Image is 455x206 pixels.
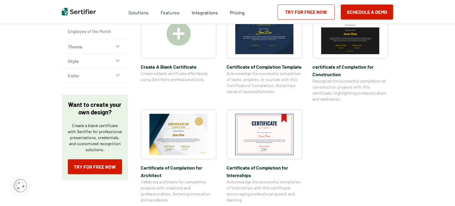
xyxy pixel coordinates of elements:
[321,13,380,54] img: certificate of Completion for Construction
[230,10,245,15] span: Pricing
[425,177,455,206] iframe: Chat Widget
[313,63,388,78] span: certificate of Completion for Construction
[313,78,388,102] span: Recognize the successful completion of construction projects with this certificate, highlighting ...
[227,164,302,179] span: Certificate of Completion​ for Internships
[230,8,245,16] a: Pricing
[141,63,216,70] span: Create A Blank Certificate
[341,5,393,20] button: Schedule a Demo
[62,8,96,15] img: Sertifier | Digital Credentialing Platform
[68,159,122,174] a: Try for Free Now
[235,13,294,54] img: Certificate of Completion Template
[235,114,294,155] img: Certificate of Completion​ for Internships
[141,179,216,203] span: Celebrate architects for completing projects with creativity and professionalism, fostering innov...
[227,110,302,203] a: Certificate of Completion​ for InternshipsCertificate of Completion​ for InternshipsAcknowledge t...
[68,29,122,35] a: Employee of the Month
[227,63,302,70] span: Certificate of Completion Template
[149,114,208,155] img: Certificate of Completion​ for Architect
[161,8,180,16] span: Features
[227,179,302,203] span: Acknowledge the successful completion of internships with this certificate, encouraging professio...
[278,5,335,20] a: Try for Free Now
[192,10,218,15] span: Integrations
[68,123,122,153] p: Create a blank certificate with Sertifier for professional presentations, credentials, and custom...
[313,9,388,102] a: certificate of Completion for Constructioncertificate of Completion for ConstructionRecognize the...
[62,68,128,83] button: Color
[141,164,216,179] span: Certificate of Completion​ for Architect
[14,179,27,192] img: Cookie Popup Icon
[129,8,149,16] span: Solutions
[227,9,302,102] a: Certificate of Completion TemplateCertificate of Completion TemplateAcknowledge the successful co...
[167,22,191,46] img: Create A Blank Certificate
[227,70,302,95] span: Acknowledge the successful completion of tasks, projects, or courses with this Certificate of Com...
[141,70,216,83] span: Create a blank certificate effortlessly using Sertifier’s professional tools.
[62,54,128,68] button: Style
[68,101,122,116] p: Want to create your own design?
[62,39,128,54] button: Theme
[141,110,216,203] a: Certificate of Completion​ for ArchitectCertificate of Completion​ for ArchitectCelebrate archite...
[192,8,218,16] a: Integrations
